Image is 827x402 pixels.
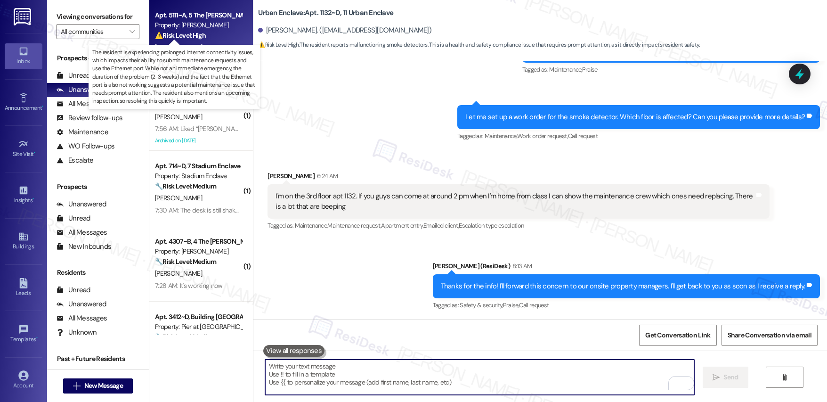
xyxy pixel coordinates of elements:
[155,269,202,278] span: [PERSON_NAME]
[5,43,42,69] a: Inbox
[155,333,216,341] strong: 🔧 Risk Level: Medium
[57,156,93,165] div: Escalate
[57,99,107,109] div: All Messages
[5,275,42,301] a: Leads
[57,285,90,295] div: Unread
[5,368,42,393] a: Account
[265,360,694,395] textarea: To enrich screen reader interactions, please activate Accessibility in Grammarly extension settings
[57,113,122,123] div: Review follow-ups
[522,63,820,76] div: Tagged as:
[32,196,34,202] span: •
[381,222,423,230] span: Apartment entry ,
[155,182,216,190] strong: 🔧 Risk Level: Medium
[457,129,820,143] div: Tagged as:
[155,206,498,214] div: 7:30 AM: The desk is still shaky when any force is applied to it, it's not the maintenance fault ...
[459,222,524,230] span: Escalation type escalation
[57,228,107,238] div: All Messages
[57,328,97,337] div: Unknown
[5,136,42,162] a: Site Visit •
[582,66,598,74] span: Praise
[517,132,568,140] span: Work order request ,
[258,40,699,50] span: : The resident reports malfunctioning smoke detectors. This is a health and safety compliance iss...
[57,299,106,309] div: Unanswered
[57,242,111,252] div: New Inbounds
[268,219,770,232] div: Tagged as:
[423,222,459,230] span: Emailed client ,
[47,182,149,192] div: Prospects
[327,222,381,230] span: Maintenance request ,
[61,24,124,39] input: All communities
[645,330,710,340] span: Get Conversation Link
[155,113,202,121] span: [PERSON_NAME]
[276,191,754,212] div: I'm on the 3rd floor apt 1132. If you guys can come at around 2 pm when I'm home from class I can...
[703,367,748,388] button: Send
[57,199,106,209] div: Unanswered
[36,335,38,341] span: •
[47,53,149,63] div: Prospects + Residents
[130,28,135,35] i: 
[441,281,805,291] div: Thanks for the info! I'll forward this concern to our onsite property managers. I'll get back to ...
[154,135,243,147] div: Archived on [DATE]
[723,372,738,382] span: Send
[155,20,242,30] div: Property: [PERSON_NAME]
[155,161,242,171] div: Apt. 714~D, 7 Stadium Enclave
[47,354,149,364] div: Past + Future Residents
[460,301,503,309] span: Safety & security ,
[315,171,338,181] div: 6:24 AM
[34,149,35,156] span: •
[155,43,202,51] span: [PERSON_NAME]
[722,325,818,346] button: Share Conversation via email
[781,374,788,381] i: 
[433,298,820,312] div: Tagged as:
[155,312,242,322] div: Apt. 3412~D, Building [GEOGRAPHIC_DATA][PERSON_NAME]
[57,127,108,137] div: Maintenance
[155,31,206,40] strong: ⚠️ Risk Level: High
[155,194,202,202] span: [PERSON_NAME]
[258,25,431,35] div: [PERSON_NAME]. ([EMAIL_ADDRESS][DOMAIN_NAME])
[5,182,42,208] a: Insights •
[155,10,242,20] div: Apt. 5111~A, 5 The [PERSON_NAME] Rochester
[5,229,42,254] a: Buildings
[728,330,811,340] span: Share Conversation via email
[14,8,33,25] img: ResiDesk Logo
[84,381,123,391] span: New Message
[73,382,80,390] i: 
[92,49,256,105] p: The resident is experiencing prolonged internet connectivity issues, which impacts their ability ...
[57,71,90,81] div: Unread
[57,9,139,24] label: Viewing conversations for
[57,85,106,95] div: Unanswered
[155,246,242,256] div: Property: [PERSON_NAME]
[433,261,820,274] div: [PERSON_NAME] (ResiDesk)
[503,301,519,309] span: Praise ,
[713,374,720,381] i: 
[639,325,716,346] button: Get Conversation Link
[465,112,805,122] div: Let me set up a work order for the smoke detector. Which floor is affected? Can you please provid...
[295,222,327,230] span: Maintenance ,
[268,171,770,184] div: [PERSON_NAME]
[47,268,149,278] div: Residents
[155,171,242,181] div: Property: Stadium Enclave
[57,141,114,151] div: WO Follow-ups
[155,322,242,332] div: Property: Pier at [GEOGRAPHIC_DATA]
[155,237,242,246] div: Apt. 4307~B, 4 The [PERSON_NAME] Rochester
[155,257,216,266] strong: 🔧 Risk Level: Medium
[510,261,532,271] div: 8:13 AM
[485,132,517,140] span: Maintenance ,
[57,313,107,323] div: All Messages
[5,321,42,347] a: Templates •
[63,378,133,394] button: New Message
[258,41,299,49] strong: ⚠️ Risk Level: High
[57,213,90,223] div: Unread
[42,103,43,110] span: •
[519,301,549,309] span: Call request
[155,281,223,290] div: 7:28 AM: It's working now
[258,8,393,18] b: Urban Enclave: Apt. 1132~D, 11 Urban Enclave
[568,132,598,140] span: Call request
[549,66,582,74] span: Maintenance ,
